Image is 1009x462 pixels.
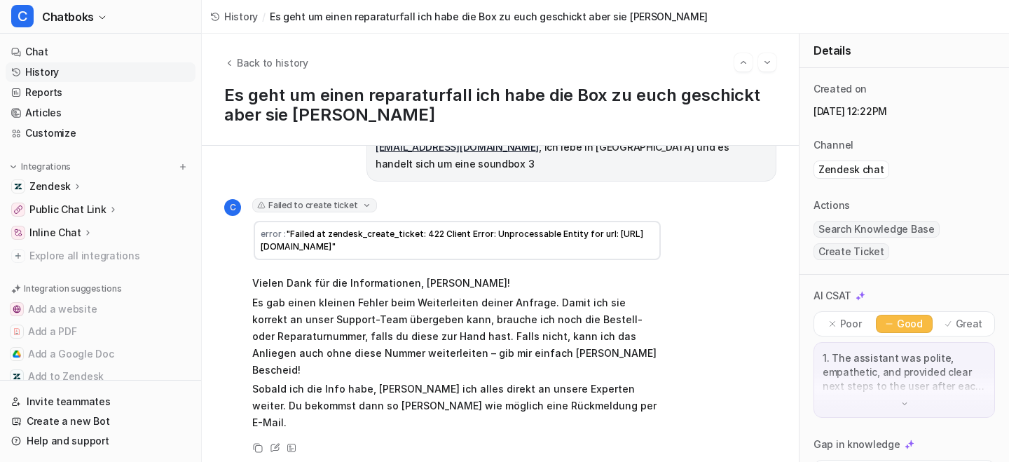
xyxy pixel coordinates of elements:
[6,343,195,365] button: Add a Google DocAdd a Google Doc
[252,381,662,431] p: Sobald ich die Info habe, [PERSON_NAME] ich alles direkt an unsere Experten weiter. Du bekommst d...
[814,138,853,152] p: Channel
[210,9,258,24] a: History
[42,7,94,27] span: Chatboks
[897,317,923,331] p: Good
[734,53,753,72] button: Go to previous session
[29,179,71,193] p: Zendesk
[814,437,900,451] p: Gap in knowledge
[13,350,21,358] img: Add a Google Doc
[6,431,195,451] a: Help and support
[758,53,776,72] button: Go to next session
[840,317,862,331] p: Poor
[762,56,772,69] img: Next session
[252,198,377,212] span: Failed to create ticket
[799,34,1009,68] div: Details
[900,399,910,409] img: down-arrow
[6,123,195,143] a: Customize
[814,198,850,212] p: Actions
[6,298,195,320] button: Add a websiteAdd a website
[814,243,889,260] span: Create Ticket
[6,320,195,343] button: Add a PDFAdd a PDF
[14,229,22,237] img: Inline Chat
[14,205,22,214] img: Public Chat Link
[29,203,107,217] p: Public Chat Link
[224,9,258,24] span: History
[6,412,195,431] a: Create a new Bot
[237,55,308,70] span: Back to history
[252,294,662,379] p: Es gab einen kleinen Fehler beim Weiterleiten deiner Anfrage. Damit ich sie korrekt an unser Supp...
[6,62,195,82] a: History
[13,305,21,313] img: Add a website
[261,229,286,239] span: error :
[24,283,121,295] p: Integration suggestions
[178,162,188,172] img: menu_add.svg
[818,163,884,177] p: Zendesk chat
[376,122,767,172] p: Ich heiße [PERSON_NAME], meine E-Mail ist eisenofen , ich lebe in [GEOGRAPHIC_DATA] und es handel...
[13,372,21,381] img: Add to Zendesk
[224,55,308,70] button: Back to history
[6,83,195,102] a: Reports
[224,199,241,216] span: C
[11,249,25,263] img: explore all integrations
[21,161,71,172] p: Integrations
[224,86,776,125] h1: Es geht um einen reparaturfall ich habe die Box zu euch geschickt aber sie [PERSON_NAME]
[6,392,195,412] a: Invite teammates
[6,365,195,388] button: Add to ZendeskAdd to Zendesk
[823,351,986,393] p: 1. The assistant was polite, empathetic, and provided clear next steps to the user after each mes...
[6,42,195,62] a: Chat
[814,104,995,118] p: [DATE] 12:22PM
[814,289,851,303] p: AI CSAT
[739,56,748,69] img: Previous session
[814,82,867,96] p: Created on
[270,9,708,24] span: Es geht um einen reparaturfall ich habe die Box zu euch geschickt aber sie [PERSON_NAME]
[814,221,940,238] span: Search Knowledge Base
[11,5,34,27] span: C
[252,275,662,292] p: Vielen Dank für die Informationen, [PERSON_NAME]!
[956,317,983,331] p: Great
[261,229,643,252] span: "Failed at zendesk_create_ticket: 422 Client Error: Unprocessable Entity for url: [URL][DOMAIN_NA...
[262,9,266,24] span: /
[13,327,21,336] img: Add a PDF
[29,245,190,267] span: Explore all integrations
[8,162,18,172] img: expand menu
[29,226,81,240] p: Inline Chat
[6,103,195,123] a: Articles
[6,160,75,174] button: Integrations
[6,246,195,266] a: Explore all integrations
[14,182,22,191] img: Zendesk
